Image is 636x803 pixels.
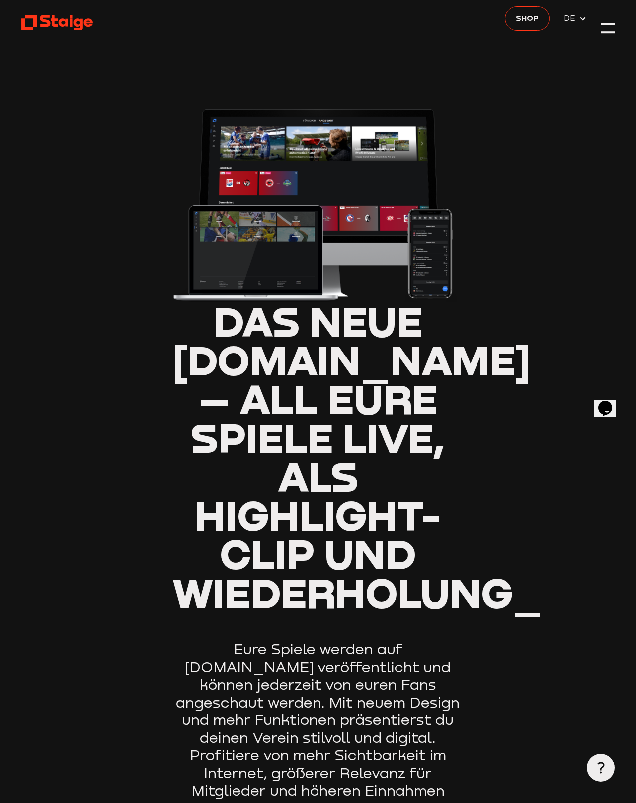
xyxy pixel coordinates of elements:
[516,12,539,24] span: Shop
[594,387,626,417] iframe: chat widget
[172,296,542,618] span: Das neue [DOMAIN_NAME] – all eure Spiele live, als Highlight-Clip und Wiederholung_
[505,6,550,30] a: Shop
[564,12,579,24] span: DE
[172,104,464,302] img: staige-tv-mockup.png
